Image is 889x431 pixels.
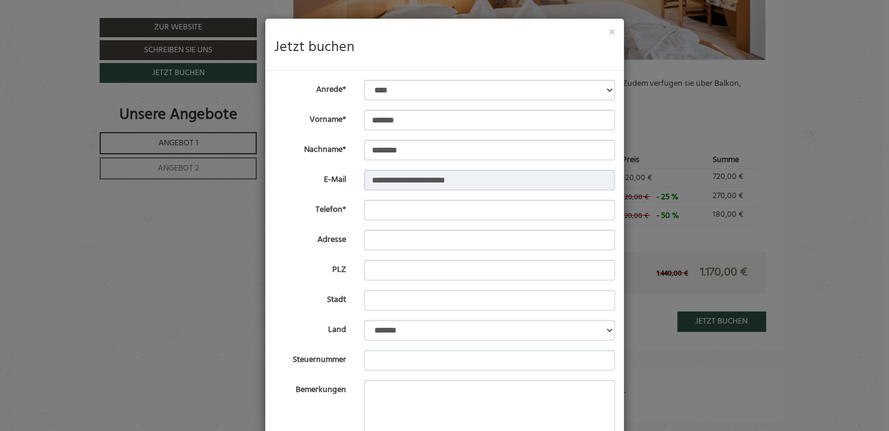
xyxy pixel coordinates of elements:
label: PLZ [265,260,355,276]
label: Steuernummer [265,350,355,366]
label: Nachname* [265,140,355,156]
label: Land [265,320,355,336]
label: Telefon* [265,200,355,216]
label: Adresse [265,230,355,246]
label: E-Mail [265,170,355,186]
label: Stadt [265,290,355,306]
button: × [609,26,615,39]
h3: Jetzt buchen [274,40,615,55]
label: Vorname* [265,110,355,126]
label: Bemerkungen [265,380,355,396]
label: Anrede* [265,80,355,96]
